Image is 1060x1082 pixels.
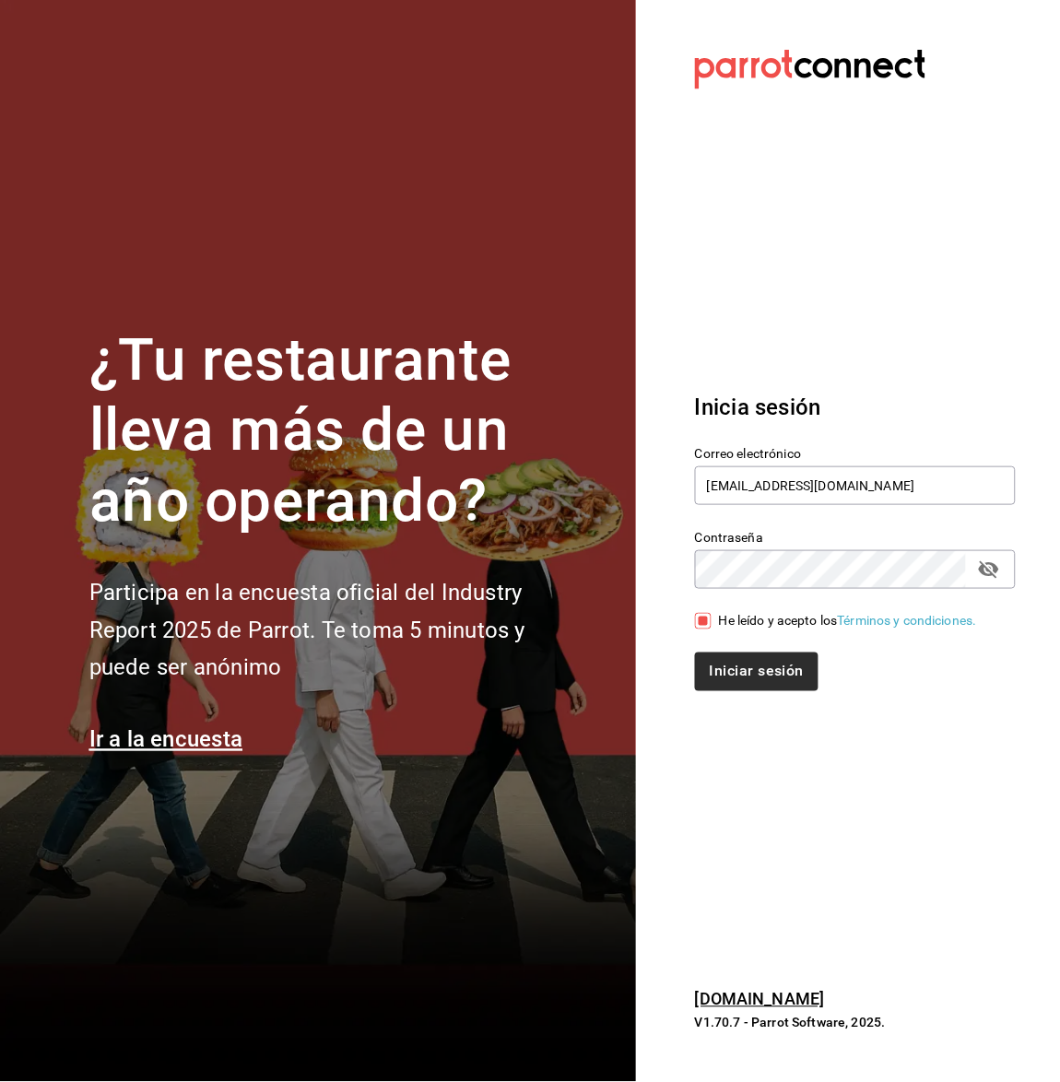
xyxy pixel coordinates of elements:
a: [DOMAIN_NAME] [695,990,825,1009]
button: Iniciar sesión [695,653,819,691]
h3: Inicia sesión [695,391,1016,424]
label: Correo electrónico [695,447,1016,460]
h2: Participa en la encuesta oficial del Industry Report 2025 de Parrot. Te toma 5 minutos y puede se... [89,574,587,687]
label: Contraseña [695,531,1016,544]
a: Términos y condiciones. [838,613,977,628]
div: He leído y acepto los [719,611,977,630]
a: Ir a la encuesta [89,727,243,753]
h1: ¿Tu restaurante lleva más de un año operando? [89,325,587,537]
p: V1.70.7 - Parrot Software, 2025. [695,1014,1016,1032]
button: passwordField [973,554,1005,585]
input: Ingresa tu correo electrónico [695,466,1016,505]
